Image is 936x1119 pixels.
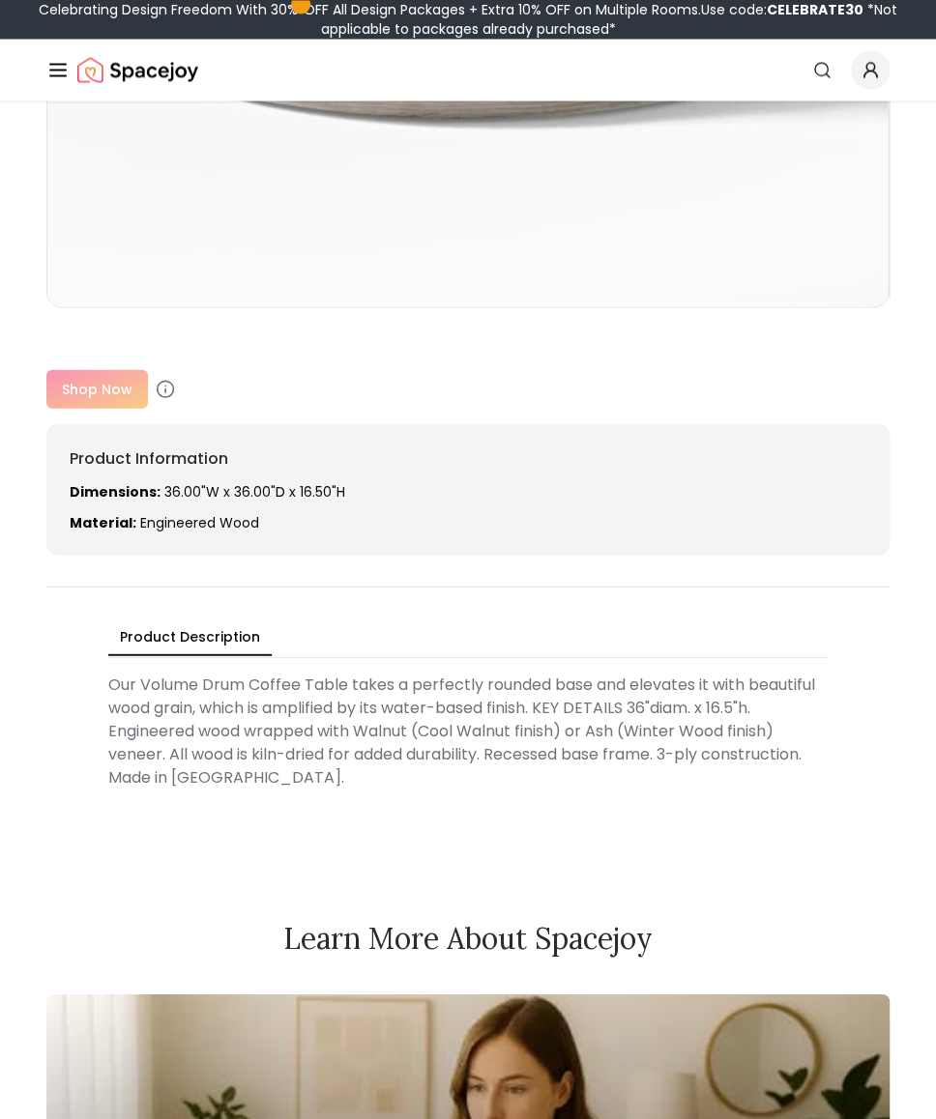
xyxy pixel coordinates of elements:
strong: Dimensions: [70,481,161,501]
img: Spacejoy Logo [77,50,198,89]
span: Engineered wood [140,512,259,531]
h6: Product Information [70,446,866,470]
strong: Material: [70,512,136,531]
h2: Learn More About Spacejoy [46,920,890,955]
p: 36.00"W x 36.00"D x 16.50"H [70,481,866,501]
a: Spacejoy [77,50,198,89]
nav: Global [46,39,890,100]
div: Our Volume Drum Coffee Table takes a perfectly rounded base and elevates it with beautiful wood g... [108,665,828,796]
button: Product Description [108,618,272,655]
